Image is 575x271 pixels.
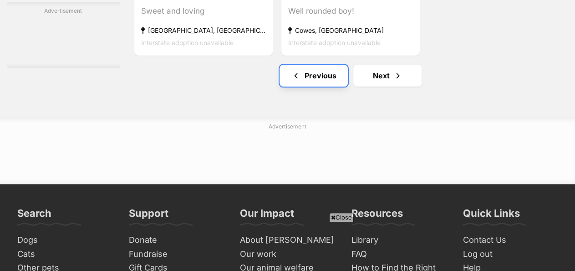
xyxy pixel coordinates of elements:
[141,5,266,17] div: Sweet and loving
[280,65,348,87] a: Previous page
[17,207,51,225] h3: Search
[288,39,381,46] span: Interstate adoption unavailable
[329,213,354,222] span: Close
[129,207,168,225] h3: Support
[353,65,422,87] a: Next page
[122,225,453,266] iframe: Advertisement
[133,65,568,87] nav: Pagination
[7,2,120,69] div: Advertisement
[14,247,116,261] a: Cats
[288,24,413,36] strong: Cowes, [GEOGRAPHIC_DATA]
[288,5,413,17] div: Well rounded boy!
[459,247,561,261] a: Log out
[463,207,519,225] h3: Quick Links
[351,207,403,225] h3: Resources
[240,207,294,225] h3: Our Impact
[141,24,266,36] strong: [GEOGRAPHIC_DATA], [GEOGRAPHIC_DATA]
[14,233,116,247] a: Dogs
[459,233,561,247] a: Contact Us
[141,39,234,46] span: Interstate adoption unavailable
